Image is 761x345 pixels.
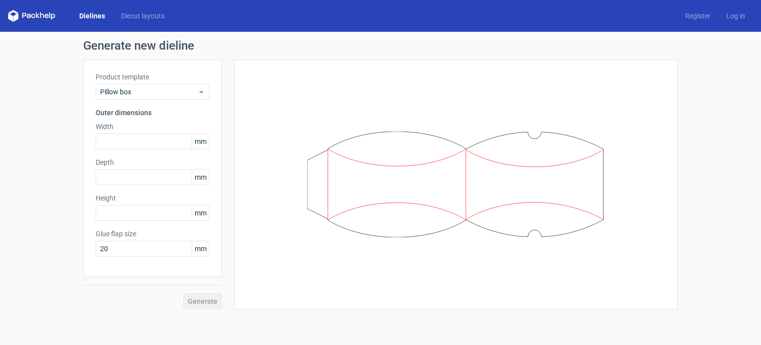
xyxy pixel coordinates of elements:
[96,122,210,132] label: Width
[96,72,210,82] label: Product template
[100,87,198,97] span: Pillow box
[96,157,210,167] label: Depth
[96,229,210,239] label: Glue flap size
[113,11,172,21] a: Diecut layouts
[718,11,753,21] a: Log in
[96,108,210,118] h3: Outer dimensions
[83,40,678,52] h1: Generate new dieline
[192,206,209,220] span: mm
[71,11,113,21] a: Dielines
[677,11,718,21] a: Register
[192,170,209,185] span: mm
[192,241,209,256] span: mm
[192,134,209,149] span: mm
[96,193,210,203] label: Height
